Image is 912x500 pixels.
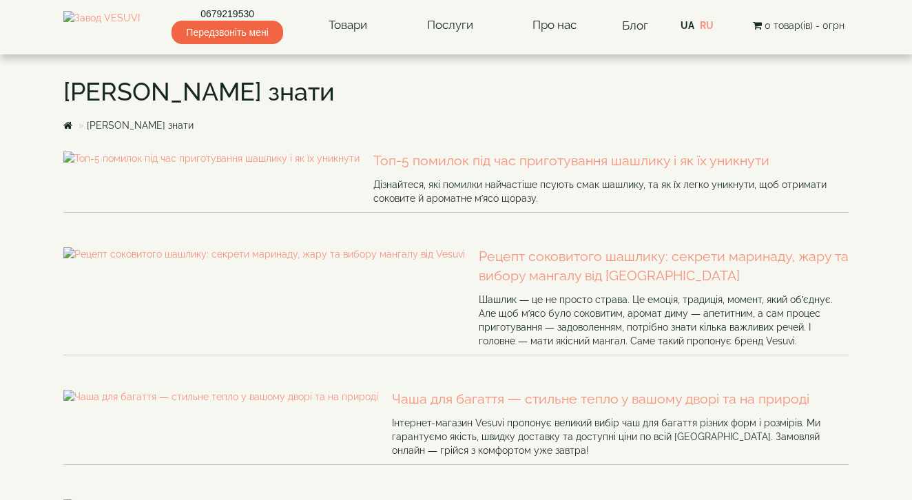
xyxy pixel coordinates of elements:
[749,18,849,33] button: 0 товар(ів) - 0грн
[392,390,849,409] a: Чаша для багаття — стильне тепло у вашому дворі та на природі
[63,11,140,40] img: Завод VESUVI
[172,21,282,44] span: Передзвоніть мені
[700,20,714,31] a: ru
[373,152,849,171] a: Топ-5 помилок під час приготування шашлику і як їх уникнути
[479,293,849,348] div: Шашлик — це не просто страва. Це емоція, традиція, момент, який об’єднує. Але щоб м’ясо було соко...
[681,20,694,31] span: ua
[75,118,194,132] li: [PERSON_NAME] знати
[519,10,590,41] a: Про нас
[373,178,849,205] div: Дізнайтеся, які помилки найчастіше псують смак шашлику, та як їх легко уникнути, щоб отримати сок...
[479,247,849,286] a: Рецепт соковитого шашлику: секрети маринаду, жару та вибору мангалу від [GEOGRAPHIC_DATA]
[63,390,378,404] img: Чаша для багаття — стильне тепло у вашому дворі та на природі
[765,20,844,31] span: 0 товар(ів) - 0грн
[392,416,849,457] div: Інтернет-магазин Vesuvi пропонує великий вибір чаш для багаття різних форм і розмірів. Ми гаранту...
[172,7,282,21] a: 0679219530
[622,19,648,32] a: Блог
[315,10,381,41] a: Товари
[413,10,487,41] a: Послуги
[63,152,360,165] img: Топ-5 помилок під час приготування шашлику і як їх уникнути
[63,79,849,106] h1: [PERSON_NAME] знати
[63,247,465,261] img: Рецепт соковитого шашлику: секрети маринаду, жару та вибору мангалу від Vesuvi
